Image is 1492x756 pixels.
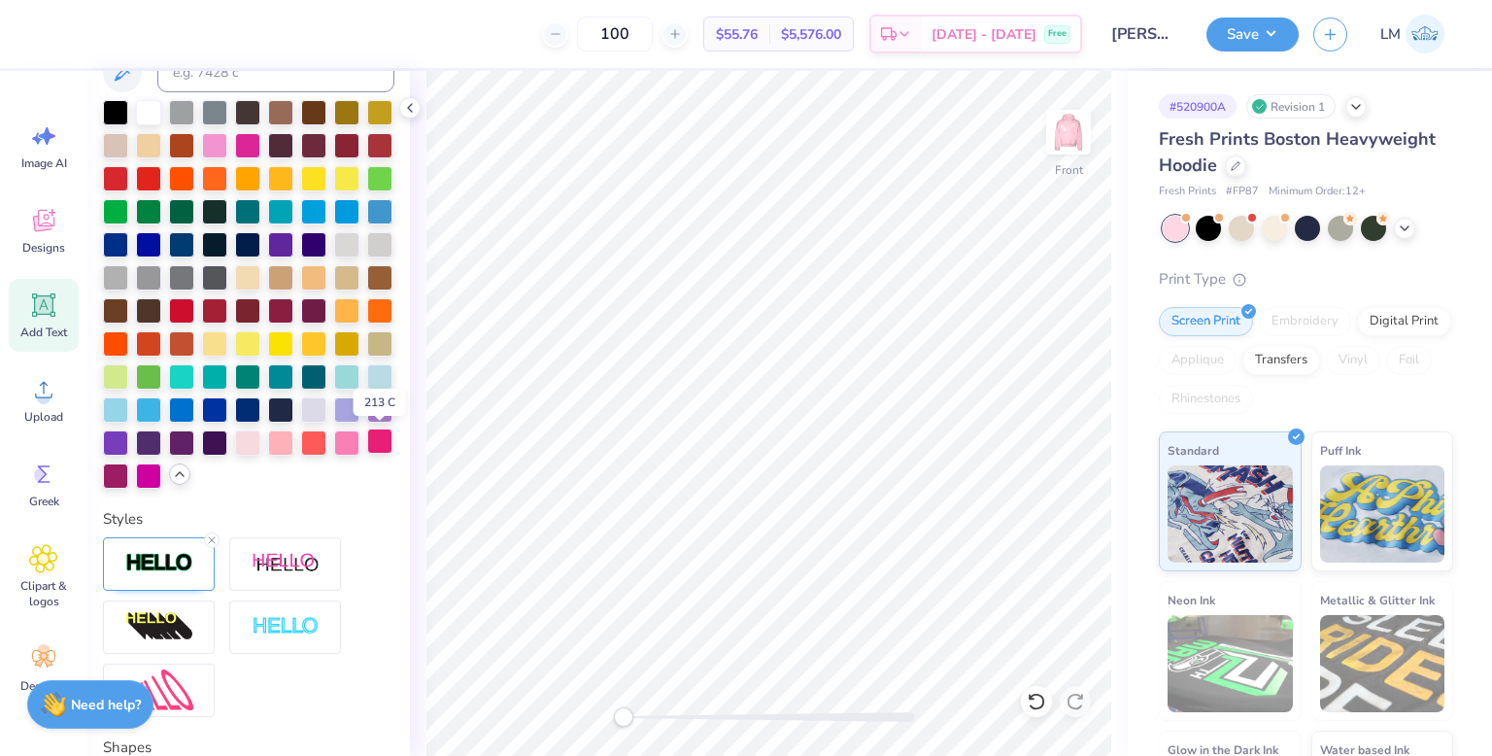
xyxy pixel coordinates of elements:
[1259,307,1351,336] div: Embroidery
[1168,590,1215,610] span: Neon Ink
[1168,615,1293,712] img: Neon Ink
[354,389,406,416] div: 213 C
[1159,346,1237,375] div: Applique
[1269,184,1366,200] span: Minimum Order: 12 +
[781,24,841,45] span: $5,576.00
[125,670,193,711] img: Free Distort
[1159,94,1237,119] div: # 520900A
[29,494,59,509] span: Greek
[252,552,320,576] img: Shadow
[21,155,67,171] span: Image AI
[1168,465,1293,563] img: Standard
[1226,184,1259,200] span: # FP87
[1159,268,1453,291] div: Print Type
[125,552,193,574] img: Stroke
[577,17,653,52] input: – –
[252,616,320,638] img: Negative Space
[1320,590,1435,610] span: Metallic & Glitter Ink
[1159,307,1253,336] div: Screen Print
[1406,15,1444,53] img: Lydia Monahan
[1320,465,1445,563] img: Puff Ink
[1159,184,1216,200] span: Fresh Prints
[1320,440,1361,461] span: Puff Ink
[1206,17,1299,52] button: Save
[1242,346,1320,375] div: Transfers
[20,678,67,694] span: Decorate
[1048,27,1067,41] span: Free
[716,24,758,45] span: $55.76
[1372,15,1453,53] a: LM
[1159,127,1436,177] span: Fresh Prints Boston Heavyweight Hoodie
[1168,440,1219,461] span: Standard
[1246,94,1336,119] div: Revision 1
[125,611,193,642] img: 3D Illusion
[1159,385,1253,414] div: Rhinestones
[1320,615,1445,712] img: Metallic & Glitter Ink
[1097,15,1192,53] input: Untitled Design
[932,24,1036,45] span: [DATE] - [DATE]
[157,53,394,92] input: e.g. 7428 c
[12,578,76,609] span: Clipart & logos
[103,508,143,531] label: Styles
[1357,307,1451,336] div: Digital Print
[22,240,65,256] span: Designs
[1386,346,1432,375] div: Foil
[1326,346,1380,375] div: Vinyl
[20,325,67,340] span: Add Text
[1049,113,1088,152] img: Front
[71,696,141,714] strong: Need help?
[614,707,633,727] div: Accessibility label
[24,409,63,425] span: Upload
[1380,23,1401,46] span: LM
[1055,161,1083,179] div: Front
